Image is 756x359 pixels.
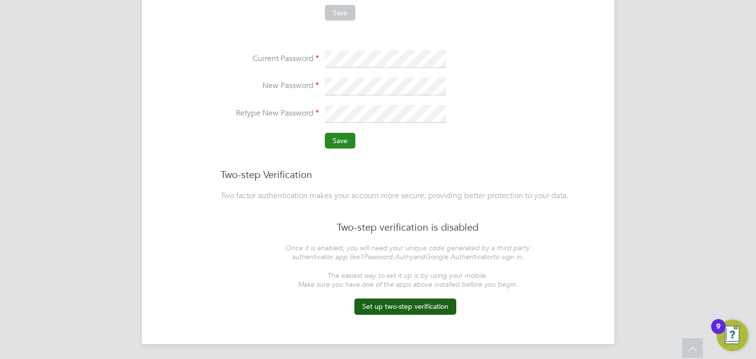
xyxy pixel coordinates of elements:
button: Save [325,133,355,149]
div: The easiest way to set it up is by using your mobile. Make sure you have one of the apps above in... [298,271,518,289]
button: Set up two-step verification [354,299,456,314]
div: 9 [716,327,721,339]
span: 1Password [360,252,393,261]
h3: Two-step Verification [220,158,595,181]
div: Two factor authentication makes your account more secure, providing better protection to your data. [220,191,595,201]
label: Current Password [220,54,319,64]
label: Retype New Password [220,108,319,119]
button: Open Resource Center, 9 new notifications [717,320,748,351]
div: Once it is enabled, you will need your unique code generated by a third party authenticator app l... [285,243,530,261]
span: Authy [395,252,413,261]
h3: Two-step verification is disabled [337,221,478,234]
button: Save [325,5,355,21]
label: New Password [220,81,319,91]
span: Google Authenticator [425,252,493,261]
